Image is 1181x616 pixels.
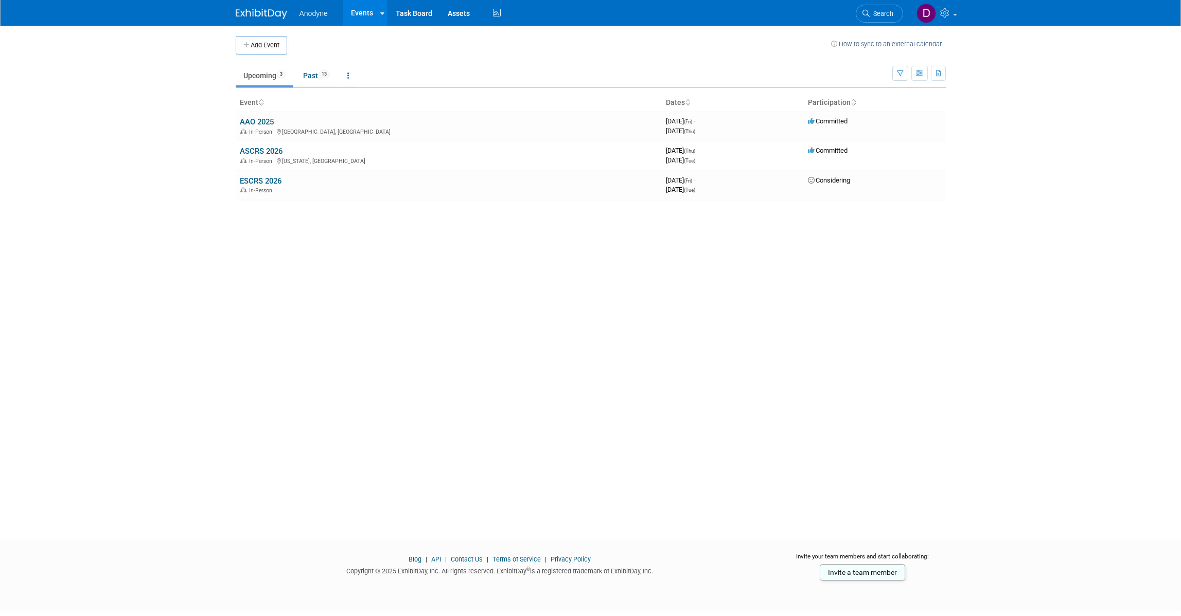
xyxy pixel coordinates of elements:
[236,564,765,576] div: Copyright © 2025 ExhibitDay, Inc. All rights reserved. ExhibitDay is a registered trademark of Ex...
[240,117,274,126] a: AAO 2025
[666,156,695,164] span: [DATE]
[684,187,695,193] span: (Tue)
[856,5,903,23] a: Search
[236,9,287,19] img: ExhibitDay
[526,566,530,572] sup: ®
[694,176,695,184] span: -
[684,158,695,164] span: (Tue)
[808,117,848,125] span: Committed
[666,186,695,193] span: [DATE]
[916,4,936,23] img: Dawn Jozwiak
[820,564,905,581] a: Invite a team member
[240,147,283,156] a: ASCRS 2026
[551,555,591,563] a: Privacy Policy
[240,187,246,192] img: In-Person Event
[831,40,946,48] a: How to sync to an external calendar...
[685,98,690,106] a: Sort by Start Date
[240,127,658,135] div: [GEOGRAPHIC_DATA], [GEOGRAPHIC_DATA]
[684,129,695,134] span: (Thu)
[851,98,856,106] a: Sort by Participation Type
[299,9,328,17] span: Anodyne
[240,158,246,163] img: In-Person Event
[409,555,421,563] a: Blog
[277,70,286,78] span: 3
[249,129,275,135] span: In-Person
[240,129,246,134] img: In-Person Event
[542,555,549,563] span: |
[780,552,946,568] div: Invite your team members and start collaborating:
[666,176,695,184] span: [DATE]
[666,147,698,154] span: [DATE]
[240,156,658,165] div: [US_STATE], [GEOGRAPHIC_DATA]
[808,176,850,184] span: Considering
[236,66,293,85] a: Upcoming3
[684,148,695,154] span: (Thu)
[697,147,698,154] span: -
[451,555,483,563] a: Contact Us
[236,94,662,112] th: Event
[694,117,695,125] span: -
[258,98,263,106] a: Sort by Event Name
[295,66,338,85] a: Past13
[870,10,893,17] span: Search
[423,555,430,563] span: |
[662,94,804,112] th: Dates
[684,178,692,184] span: (Fri)
[684,119,692,124] span: (Fri)
[431,555,441,563] a: API
[666,117,695,125] span: [DATE]
[236,36,287,55] button: Add Event
[319,70,330,78] span: 13
[804,94,946,112] th: Participation
[249,187,275,194] span: In-Person
[443,555,449,563] span: |
[249,158,275,165] span: In-Person
[484,555,491,563] span: |
[240,176,281,186] a: ESCRS 2026
[492,555,541,563] a: Terms of Service
[808,147,848,154] span: Committed
[666,127,695,135] span: [DATE]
